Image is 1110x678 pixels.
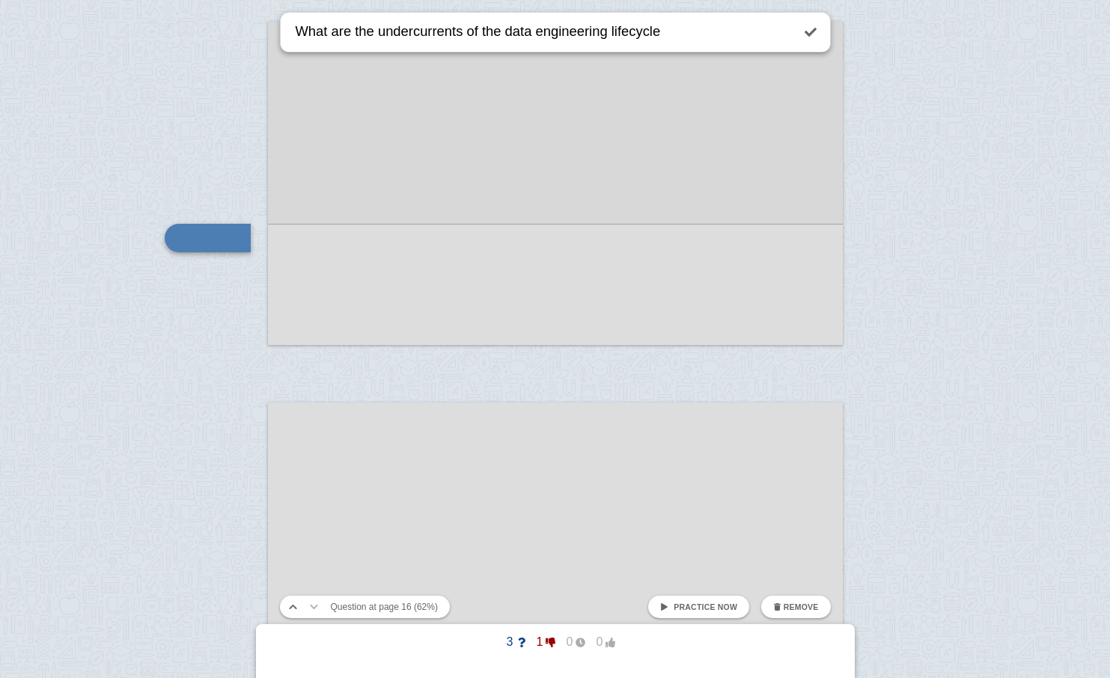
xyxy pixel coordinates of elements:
span: 0 [555,635,585,649]
span: Remove [784,602,819,611]
button: Remove [761,596,830,618]
button: 3100 [484,630,627,654]
a: Practice now [648,596,749,618]
span: 0 [585,635,615,649]
span: Practice now [674,602,737,611]
button: Question at page 16 (62%) [325,596,444,618]
span: 1 [525,635,555,649]
span: 3 [495,635,525,649]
